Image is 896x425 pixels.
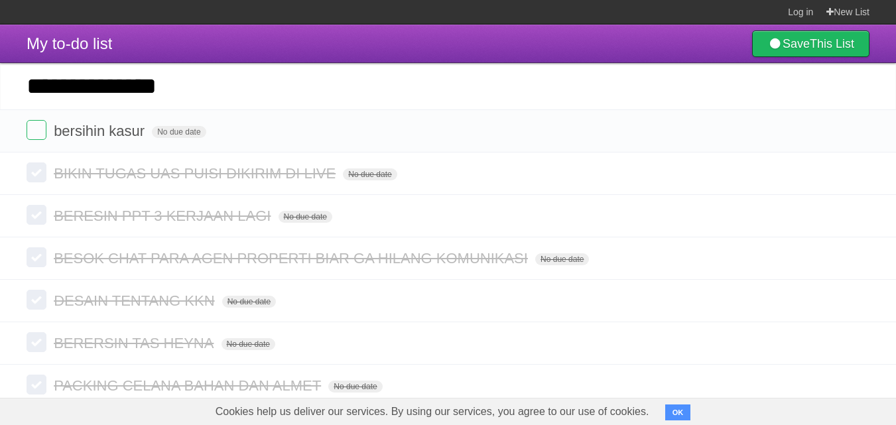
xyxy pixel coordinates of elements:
label: Done [27,247,46,267]
label: Done [27,375,46,395]
span: No due date [343,168,397,180]
span: No due date [279,211,332,223]
label: Done [27,120,46,140]
a: SaveThis List [752,30,869,57]
span: BERERSIN TAS HEYNA [54,335,217,351]
span: No due date [152,126,206,138]
span: My to-do list [27,34,112,52]
span: No due date [328,381,382,393]
label: Done [27,332,46,352]
label: Done [27,205,46,225]
button: OK [665,404,691,420]
span: BESOK CHAT PARA AGEN PROPERTI BIAR GA HILANG KOMUNIKASI [54,250,531,267]
span: BERESIN PPT 3 KERJAAN LAGI [54,208,274,224]
span: No due date [222,338,275,350]
span: No due date [535,253,589,265]
span: Cookies help us deliver our services. By using our services, you agree to our use of cookies. [202,398,663,425]
label: Done [27,162,46,182]
b: This List [810,37,854,50]
span: DESAIN TENTANG KKN [54,292,218,309]
span: PACKING CELANA BAHAN DAN ALMET [54,377,324,394]
label: Done [27,290,46,310]
span: BIKIN TUGAS UAS PUISI DIKIRIM DI LIVE [54,165,339,182]
span: bersihin kasur [54,123,148,139]
span: No due date [222,296,276,308]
